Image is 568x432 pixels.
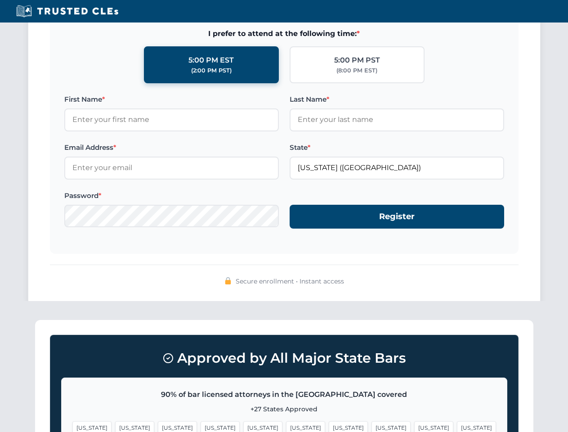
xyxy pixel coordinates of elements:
[72,404,496,414] p: +27 States Approved
[64,157,279,179] input: Enter your email
[64,28,504,40] span: I prefer to attend at the following time:
[290,205,504,229] button: Register
[224,277,232,284] img: 🔒
[236,276,344,286] span: Secure enrollment • Instant access
[290,157,504,179] input: Florida (FL)
[290,108,504,131] input: Enter your last name
[64,190,279,201] label: Password
[290,142,504,153] label: State
[64,108,279,131] input: Enter your first name
[334,54,380,66] div: 5:00 PM PST
[290,94,504,105] label: Last Name
[336,66,377,75] div: (8:00 PM EST)
[61,346,507,370] h3: Approved by All Major State Bars
[72,389,496,400] p: 90% of bar licensed attorneys in the [GEOGRAPHIC_DATA] covered
[64,142,279,153] label: Email Address
[13,4,121,18] img: Trusted CLEs
[191,66,232,75] div: (2:00 PM PST)
[64,94,279,105] label: First Name
[188,54,234,66] div: 5:00 PM EST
